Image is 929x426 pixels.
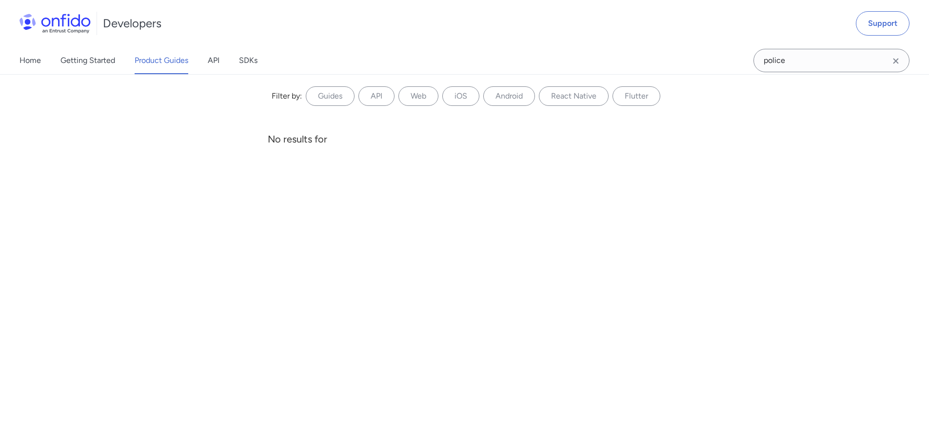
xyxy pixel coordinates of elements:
label: Android [483,86,535,106]
label: Guides [306,86,355,106]
a: Home [20,47,41,74]
label: iOS [442,86,479,106]
label: Flutter [613,86,660,106]
svg: Clear search field button [890,55,902,67]
span: No results for [268,133,327,145]
a: Getting Started [60,47,115,74]
label: React Native [539,86,609,106]
h1: Developers [103,16,161,31]
label: Web [398,86,438,106]
a: Product Guides [135,47,188,74]
div: Filter by: [272,90,302,102]
a: SDKs [239,47,257,74]
input: Onfido search input field [753,49,909,72]
label: API [358,86,395,106]
a: API [208,47,219,74]
img: Onfido Logo [20,14,91,33]
a: Support [856,11,909,36]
